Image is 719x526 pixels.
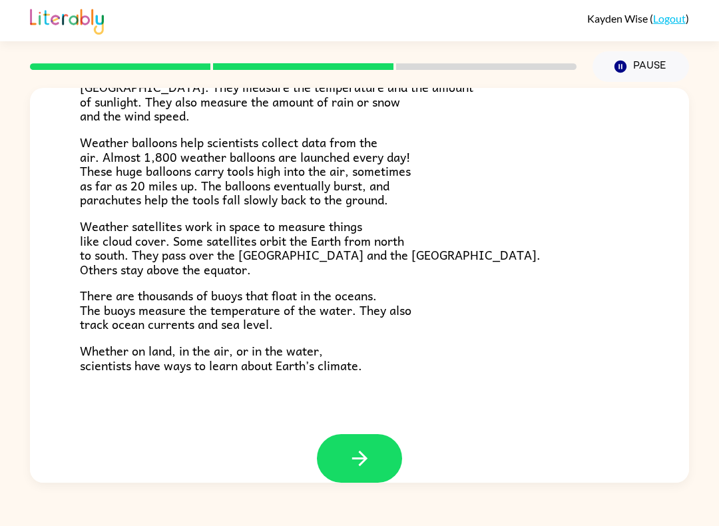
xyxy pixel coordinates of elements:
a: Logout [653,12,686,25]
span: Weather balloons help scientists collect data from the air. Almost 1,800 weather balloons are lau... [80,132,411,209]
span: Whether on land, in the air, or in the water, scientists have ways to learn about Earth’s climate. [80,341,362,375]
span: Weather satellites work in space to measure things like cloud cover. Some satellites orbit the Ea... [80,216,541,279]
div: ( ) [587,12,689,25]
img: Literably [30,5,104,35]
button: Pause [593,51,689,82]
span: Kayden Wise [587,12,650,25]
span: There are thousands of buoys that float in the oceans. The buoys measure the temperature of the w... [80,286,411,334]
